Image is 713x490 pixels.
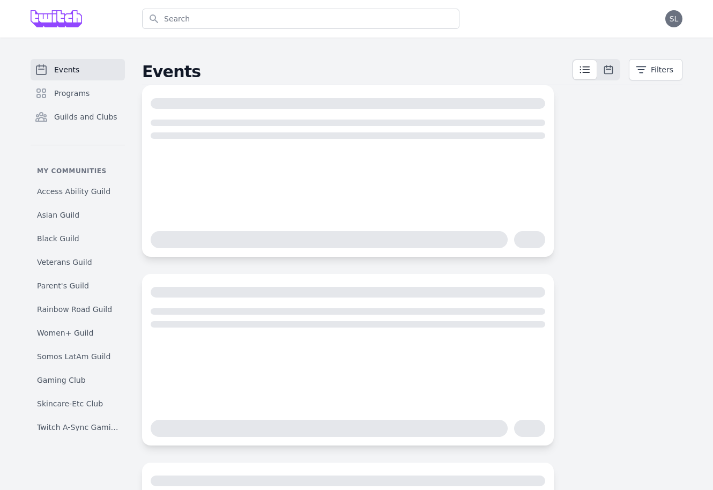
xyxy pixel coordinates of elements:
[54,112,117,122] span: Guilds and Clubs
[31,106,125,128] a: Guilds and Clubs
[37,257,92,268] span: Veterans Guild
[31,59,125,431] nav: Sidebar
[37,351,110,362] span: Somos LatAm Guild
[37,233,79,244] span: Black Guild
[37,280,89,291] span: Parent's Guild
[31,418,125,437] a: Twitch A-Sync Gaming (TAG) Club
[54,88,90,99] span: Programs
[31,229,125,248] a: Black Guild
[629,59,682,80] button: Filters
[31,182,125,201] a: Access Ability Guild
[54,64,79,75] span: Events
[31,347,125,366] a: Somos LatAm Guild
[31,276,125,295] a: Parent's Guild
[665,10,682,27] button: SL
[31,300,125,319] a: Rainbow Road Guild
[31,323,125,343] a: Women+ Guild
[142,62,572,81] h2: Events
[37,186,110,197] span: Access Ability Guild
[37,304,112,315] span: Rainbow Road Guild
[31,167,125,175] p: My communities
[31,253,125,272] a: Veterans Guild
[37,328,93,338] span: Women+ Guild
[142,9,459,29] input: Search
[37,422,118,433] span: Twitch A-Sync Gaming (TAG) Club
[37,210,79,220] span: Asian Guild
[31,394,125,413] a: Skincare-Etc Club
[31,205,125,225] a: Asian Guild
[670,15,679,23] span: SL
[31,10,82,27] img: Grove
[31,370,125,390] a: Gaming Club
[37,398,103,409] span: Skincare-Etc Club
[31,83,125,104] a: Programs
[31,59,125,80] a: Events
[37,375,86,385] span: Gaming Club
